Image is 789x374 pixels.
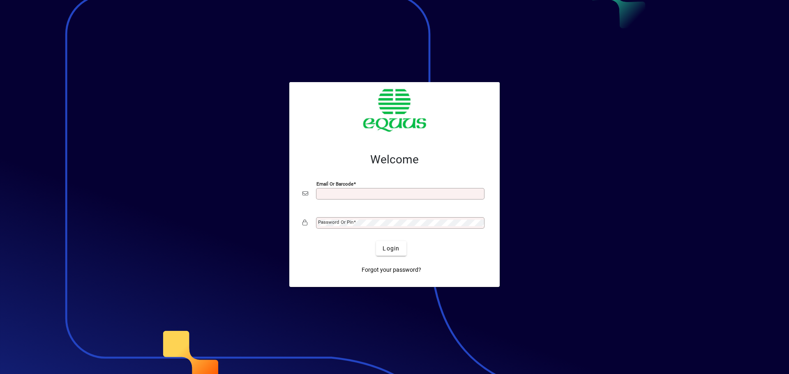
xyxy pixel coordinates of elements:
button: Login [376,241,406,256]
h2: Welcome [302,153,487,167]
a: Forgot your password? [358,262,424,277]
span: Login [383,244,399,253]
span: Forgot your password? [362,266,421,274]
mat-label: Password or Pin [318,219,353,225]
mat-label: Email or Barcode [316,181,353,187]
